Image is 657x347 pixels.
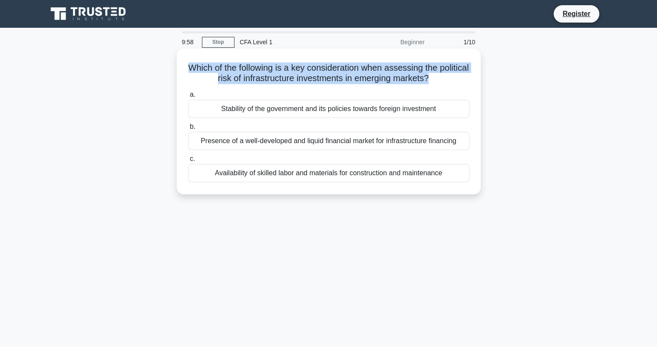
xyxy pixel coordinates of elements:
span: a. [190,91,195,98]
span: c. [190,155,195,162]
div: 9:58 [177,33,202,51]
span: b. [190,123,195,130]
div: CFA Level 1 [234,33,354,51]
a: Stop [202,37,234,48]
h5: Which of the following is a key consideration when assessing the political risk of infrastructure... [187,62,470,84]
a: Register [557,8,595,19]
div: 1/10 [430,33,481,51]
div: Presence of a well-developed and liquid financial market for infrastructure financing [188,132,469,150]
div: Availability of skilled labor and materials for construction and maintenance [188,164,469,182]
div: Stability of the government and its policies towards foreign investment [188,100,469,118]
div: Beginner [354,33,430,51]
